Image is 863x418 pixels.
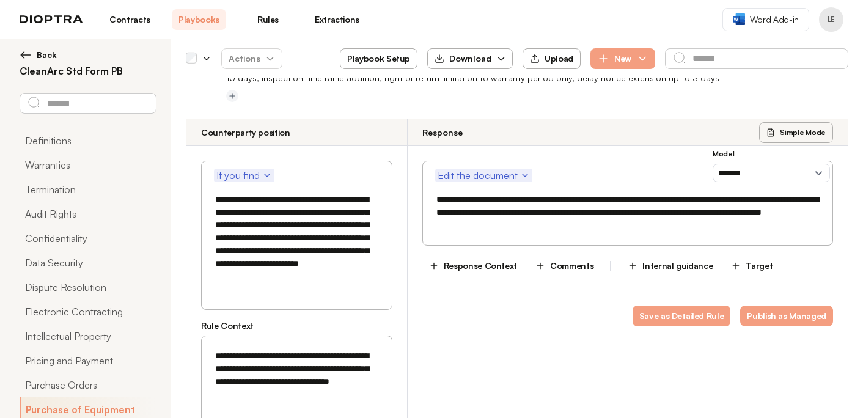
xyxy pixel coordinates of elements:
[20,251,156,275] button: Data Security
[20,49,156,61] button: Back
[759,122,833,143] button: Simple Mode
[722,8,809,31] a: Word Add-in
[310,9,364,30] a: Extractions
[201,127,290,139] h3: Counterparty position
[740,306,833,326] button: Publish as Managed
[20,15,83,24] img: logo
[523,48,581,69] button: Upload
[186,53,197,64] div: Select all
[20,64,156,78] h2: CleanArc Std Form PB
[438,168,530,183] span: Edit the document
[733,13,745,25] img: word
[214,169,274,182] button: If you find
[20,202,156,226] button: Audit Rights
[20,348,156,373] button: Pricing and Payment
[201,320,392,332] h3: Rule Context
[241,9,295,30] a: Rules
[713,149,830,159] h3: Model
[590,48,655,69] button: New
[103,9,157,30] a: Contracts
[20,299,156,324] button: Electronic Contracting
[435,169,532,182] button: Edit the document
[219,48,285,70] span: Actions
[226,90,238,102] button: Add tag
[621,255,719,276] button: Internal guidance
[20,177,156,202] button: Termination
[20,128,156,153] button: Definitions
[427,48,513,69] button: Download
[435,53,491,65] div: Download
[20,153,156,177] button: Warranties
[819,7,843,32] button: Profile menu
[422,127,463,139] h3: Response
[633,306,731,326] button: Save as Detailed Rule
[221,48,282,69] button: Actions
[37,49,57,61] span: Back
[172,9,226,30] a: Playbooks
[20,373,156,397] button: Purchase Orders
[216,168,272,183] span: If you find
[20,275,156,299] button: Dispute Resolution
[529,255,600,276] button: Comments
[340,48,417,69] button: Playbook Setup
[724,255,779,276] button: Target
[530,53,573,64] div: Upload
[750,13,799,26] span: Word Add-in
[20,226,156,251] button: Confidentiality
[713,164,830,182] select: Model
[422,255,524,276] button: Response Context
[20,324,156,348] button: Intellectual Property
[20,49,32,61] img: left arrow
